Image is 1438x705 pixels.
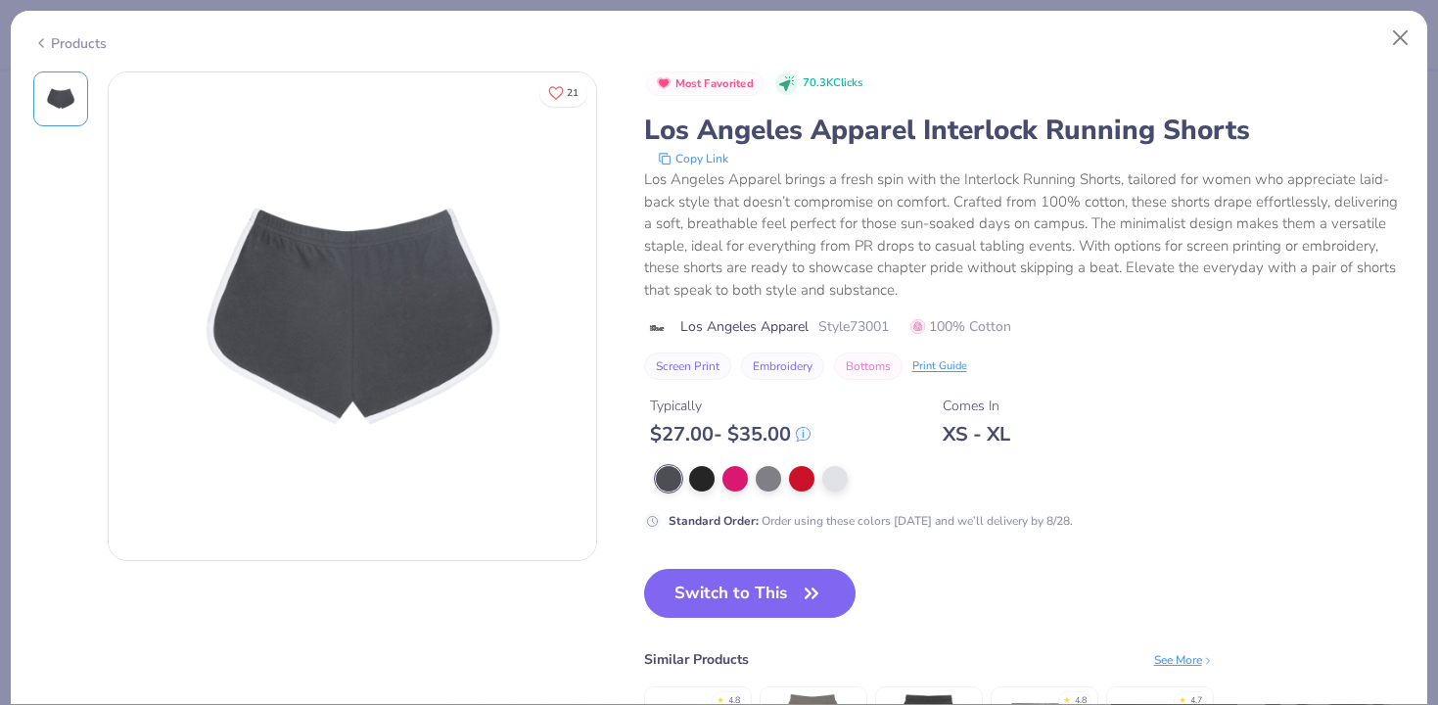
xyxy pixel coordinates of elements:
div: ★ [717,694,724,702]
img: Front [109,72,596,560]
img: Front [37,75,84,122]
span: 100% Cotton [910,316,1011,337]
div: ★ [1063,694,1071,702]
div: See More [1154,651,1214,669]
button: Bottoms [834,352,903,380]
div: Comes In [943,396,1010,416]
div: Typically [650,396,811,416]
div: $ 27.00 - $ 35.00 [650,422,811,446]
button: Embroidery [741,352,824,380]
img: brand logo [644,320,671,336]
button: Screen Print [644,352,731,380]
div: Order using these colors [DATE] and we’ll delivery by 8/28. [669,512,1073,530]
div: Print Guide [912,358,967,375]
span: 70.3K Clicks [803,75,862,92]
div: Los Angeles Apparel brings a fresh spin with the Interlock Running Shorts, tailored for women who... [644,168,1406,301]
div: Los Angeles Apparel Interlock Running Shorts [644,112,1406,149]
div: Products [33,33,107,54]
span: Style 73001 [818,316,889,337]
button: Switch to This [644,569,857,618]
div: Similar Products [644,649,749,670]
span: 21 [567,88,579,98]
div: XS - XL [943,422,1010,446]
strong: Standard Order : [669,513,759,529]
button: copy to clipboard [652,149,734,168]
div: ★ [1179,694,1186,702]
button: Badge Button [646,71,765,97]
button: Like [539,78,587,107]
span: Most Favorited [675,78,754,89]
button: Close [1382,20,1419,57]
img: Most Favorited sort [656,75,672,91]
span: Los Angeles Apparel [680,316,809,337]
